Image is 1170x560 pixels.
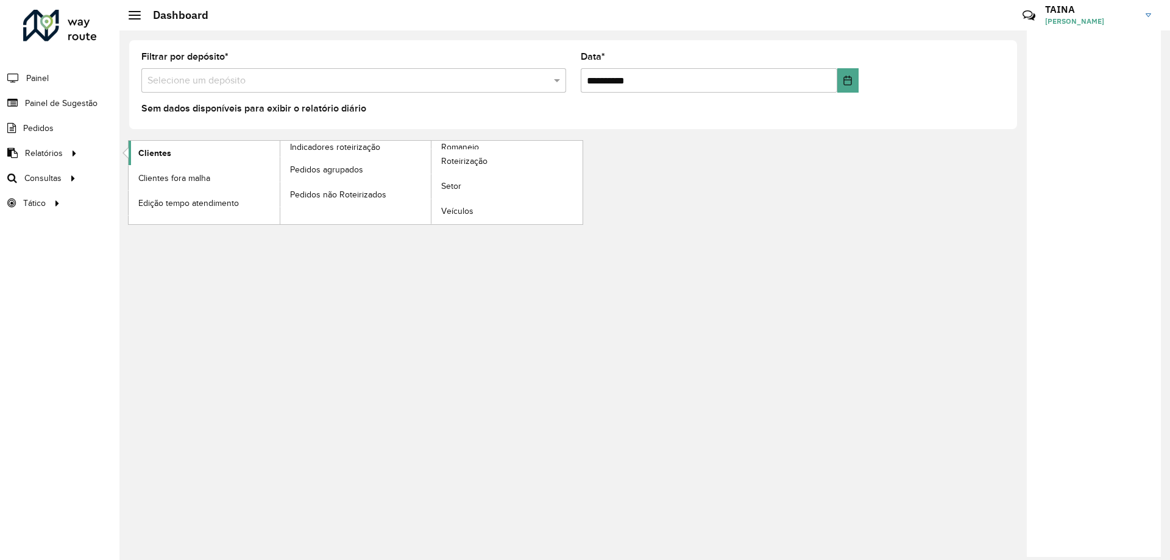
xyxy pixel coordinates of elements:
span: Tático [23,197,46,210]
a: Contato Rápido [1016,2,1042,29]
span: Edição tempo atendimento [138,197,239,210]
a: Roteirização [431,149,583,174]
span: Consultas [24,172,62,185]
span: Clientes fora malha [138,172,210,185]
a: Pedidos agrupados [280,157,431,182]
span: Painel [26,72,49,85]
a: Setor [431,174,583,199]
label: Filtrar por depósito [141,49,229,64]
a: Clientes fora malha [129,166,280,190]
span: Roteirização [441,155,487,168]
h2: Dashboard [141,9,208,22]
label: Data [581,49,605,64]
label: Sem dados disponíveis para exibir o relatório diário [141,101,366,116]
span: Setor [441,180,461,193]
span: [PERSON_NAME] [1045,16,1136,27]
a: Clientes [129,141,280,165]
span: Indicadores roteirização [290,141,380,154]
a: Romaneio [280,141,583,224]
span: Veículos [441,205,473,218]
span: Painel de Sugestão [25,97,97,110]
span: Pedidos agrupados [290,163,363,176]
h3: TAINA [1045,4,1136,15]
a: Edição tempo atendimento [129,191,280,215]
span: Clientes [138,147,171,160]
span: Pedidos [23,122,54,135]
span: Relatórios [25,147,63,160]
button: Choose Date [837,68,859,93]
span: Pedidos não Roteirizados [290,188,386,201]
a: Pedidos não Roteirizados [280,182,431,207]
span: Romaneio [441,141,479,154]
a: Indicadores roteirização [129,141,431,224]
a: Veículos [431,199,583,224]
